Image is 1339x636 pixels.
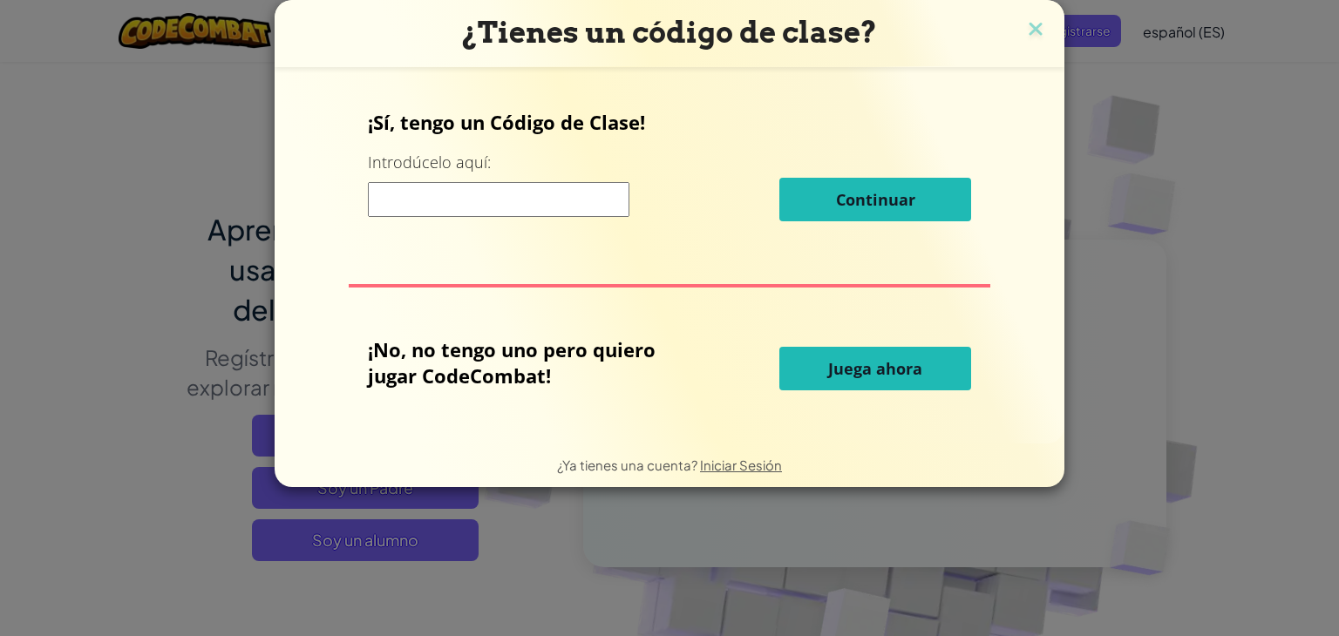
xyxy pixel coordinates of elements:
[557,457,700,473] span: ¿Ya tienes una cuenta?
[1024,17,1047,44] img: close icon
[700,457,782,473] a: Iniciar Sesión
[828,358,922,379] span: Juega ahora
[368,152,491,173] label: Introdúcelo aquí:
[462,15,877,50] span: ¿Tienes un código de clase?
[779,347,971,390] button: Juega ahora
[368,336,693,389] p: ¡No, no tengo uno pero quiero jugar CodeCombat!
[368,109,972,135] p: ¡Sí, tengo un Código de Clase!
[836,189,915,210] span: Continuar
[779,178,971,221] button: Continuar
